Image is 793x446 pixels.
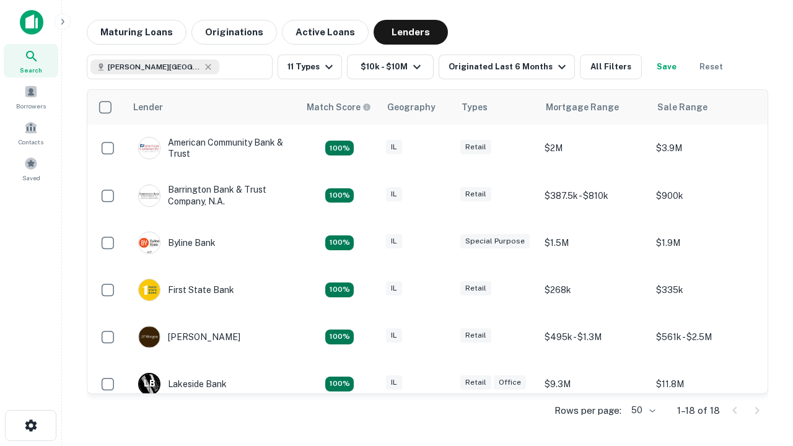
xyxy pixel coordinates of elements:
div: Retail [460,328,491,343]
td: $2M [538,125,650,172]
div: IL [386,187,402,201]
th: Capitalize uses an advanced AI algorithm to match your search with the best lender. The match sco... [299,90,380,125]
div: IL [386,234,402,248]
div: IL [386,140,402,154]
td: $900k [650,172,761,219]
button: Maturing Loans [87,20,186,45]
td: $1.5M [538,219,650,266]
p: 1–18 of 18 [677,403,720,418]
span: Saved [22,173,40,183]
div: IL [386,328,402,343]
img: picture [139,232,160,253]
img: picture [139,185,160,206]
div: Capitalize uses an advanced AI algorithm to match your search with the best lender. The match sco... [307,100,371,114]
img: capitalize-icon.png [20,10,43,35]
button: 11 Types [278,55,342,79]
td: $387.5k - $810k [538,172,650,219]
div: Types [462,100,488,115]
th: Sale Range [650,90,761,125]
button: Originations [191,20,277,45]
td: $11.8M [650,361,761,408]
div: Matching Properties: 2, hasApolloMatch: undefined [325,282,354,297]
div: First State Bank [138,279,234,301]
div: Retail [460,375,491,390]
span: [PERSON_NAME][GEOGRAPHIC_DATA], [GEOGRAPHIC_DATA] [108,61,201,72]
img: picture [139,326,160,348]
div: Matching Properties: 3, hasApolloMatch: undefined [325,330,354,344]
button: Lenders [374,20,448,45]
div: Geography [387,100,436,115]
div: Mortgage Range [546,100,619,115]
th: Mortgage Range [538,90,650,125]
div: Byline Bank [138,232,216,254]
th: Lender [126,90,299,125]
a: Search [4,44,58,77]
p: L B [144,377,155,390]
div: Originated Last 6 Months [449,59,569,74]
p: Rows per page: [554,403,621,418]
button: All Filters [580,55,642,79]
button: Active Loans [282,20,369,45]
button: Reset [691,55,731,79]
div: 50 [626,401,657,419]
td: $268k [538,266,650,313]
img: picture [139,138,160,159]
div: American Community Bank & Trust [138,137,287,159]
a: Borrowers [4,80,58,113]
a: Contacts [4,116,58,149]
div: Lender [133,100,163,115]
th: Geography [380,90,454,125]
div: Retail [460,281,491,295]
button: $10k - $10M [347,55,434,79]
td: $9.3M [538,361,650,408]
div: Special Purpose [460,234,530,248]
td: $335k [650,266,761,313]
td: $1.9M [650,219,761,266]
td: $495k - $1.3M [538,313,650,361]
div: Retail [460,187,491,201]
div: Matching Properties: 3, hasApolloMatch: undefined [325,188,354,203]
div: Office [494,375,526,390]
h6: Match Score [307,100,369,114]
th: Types [454,90,538,125]
td: $3.9M [650,125,761,172]
td: $561k - $2.5M [650,313,761,361]
span: Search [20,65,42,75]
div: Matching Properties: 2, hasApolloMatch: undefined [325,141,354,155]
a: Saved [4,152,58,185]
img: picture [139,279,160,300]
div: Matching Properties: 3, hasApolloMatch: undefined [325,377,354,391]
div: Barrington Bank & Trust Company, N.a. [138,184,287,206]
div: Matching Properties: 2, hasApolloMatch: undefined [325,235,354,250]
span: Contacts [19,137,43,147]
iframe: Chat Widget [731,307,793,367]
span: Borrowers [16,101,46,111]
button: Save your search to get updates of matches that match your search criteria. [647,55,686,79]
div: IL [386,281,402,295]
div: Retail [460,140,491,154]
div: IL [386,375,402,390]
div: [PERSON_NAME] [138,326,240,348]
div: Lakeside Bank [138,373,227,395]
div: Sale Range [657,100,708,115]
button: Originated Last 6 Months [439,55,575,79]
